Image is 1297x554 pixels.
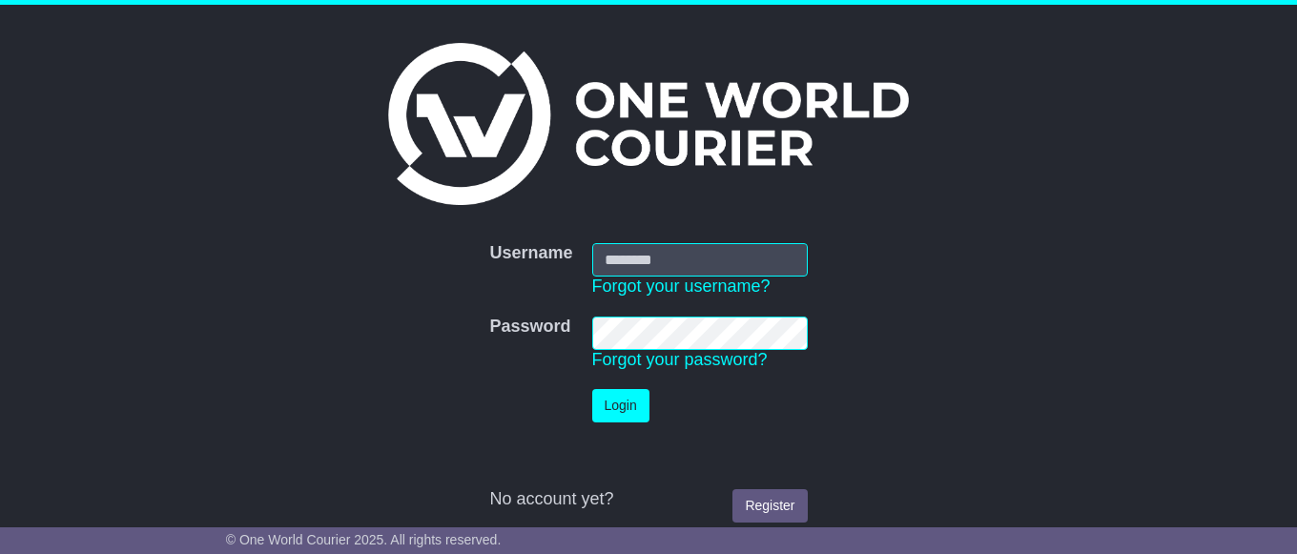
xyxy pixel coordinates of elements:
[732,489,807,523] a: Register
[226,532,502,547] span: © One World Courier 2025. All rights reserved.
[489,489,807,510] div: No account yet?
[592,389,649,422] button: Login
[489,243,572,264] label: Username
[592,350,768,369] a: Forgot your password?
[388,43,909,205] img: One World
[592,277,771,296] a: Forgot your username?
[489,317,570,338] label: Password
